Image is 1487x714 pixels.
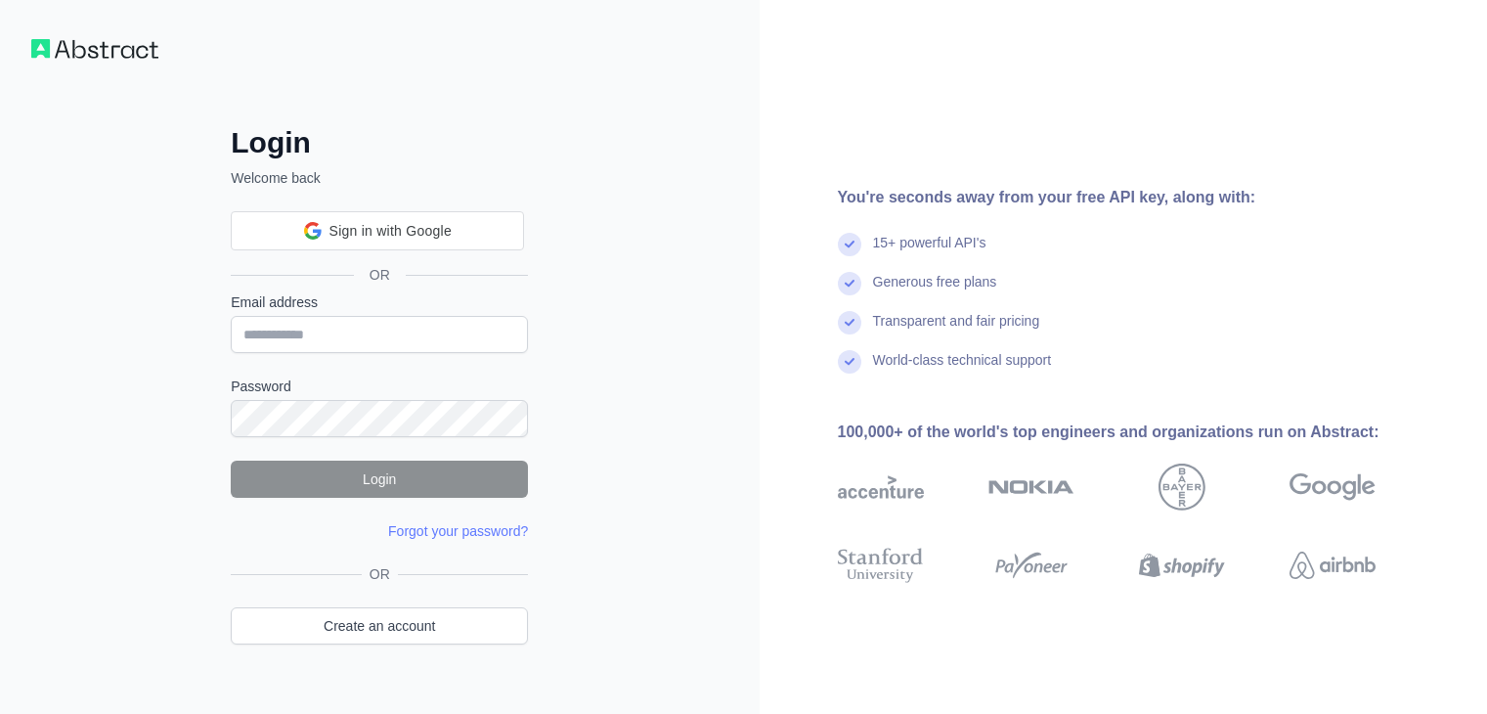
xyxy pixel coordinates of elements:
[388,523,528,539] a: Forgot your password?
[838,544,924,587] img: stanford university
[988,544,1074,587] img: payoneer
[838,421,1438,444] div: 100,000+ of the world's top engineers and organizations run on Abstract:
[1139,544,1225,587] img: shopify
[873,272,997,311] div: Generous free plans
[362,564,398,584] span: OR
[838,233,861,256] img: check mark
[838,186,1438,209] div: You're seconds away from your free API key, along with:
[231,125,528,160] h2: Login
[231,292,528,312] label: Email address
[231,211,524,250] div: Sign in with Google
[838,464,924,511] img: accenture
[873,350,1052,389] div: World-class technical support
[231,461,528,498] button: Login
[1159,464,1205,511] img: bayer
[231,377,528,396] label: Password
[1290,464,1376,511] img: google
[31,39,158,59] img: Workflow
[838,350,861,374] img: check mark
[873,311,1040,350] div: Transparent and fair pricing
[873,233,986,272] div: 15+ powerful API's
[838,311,861,335] img: check mark
[988,464,1074,511] img: nokia
[231,607,528,645] a: Create an account
[838,272,861,295] img: check mark
[1290,544,1376,587] img: airbnb
[354,265,406,285] span: OR
[329,221,452,242] span: Sign in with Google
[231,168,528,188] p: Welcome back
